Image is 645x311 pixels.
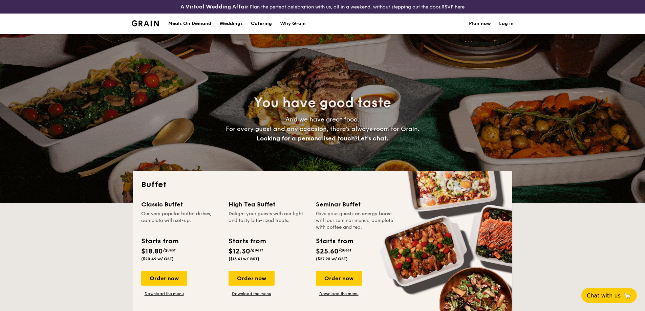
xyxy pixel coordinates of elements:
[141,200,220,209] div: Classic Buffet
[163,248,176,252] span: /guest
[339,248,351,252] span: /guest
[316,291,362,296] a: Download the menu
[276,14,310,34] a: Why Grain
[141,257,174,261] span: ($20.49 w/ GST)
[132,20,159,26] a: Logotype
[132,20,159,26] img: Grain
[229,200,308,209] div: High Tea Buffet
[316,236,353,246] div: Starts from
[247,14,276,34] a: Catering
[141,291,187,296] a: Download the menu
[229,247,250,256] span: $12.30
[229,271,275,286] div: Order now
[229,210,308,231] div: Delight your guests with our light and tasty bite-sized treats.
[587,292,621,299] span: Chat with us
[254,95,391,111] span: You have good taste
[168,14,211,34] div: Meals On Demand
[358,135,388,142] span: Let's chat.
[141,179,504,190] h2: Buffet
[219,14,243,34] div: Weddings
[141,247,163,256] span: $18.80
[229,236,265,246] div: Starts from
[316,210,395,231] div: Give your guests an energy boost with our seminar menus, complete with coffee and tea.
[257,135,358,142] span: Looking for a personalised touch?
[229,291,275,296] a: Download the menu
[469,14,491,34] a: Plan now
[229,257,259,261] span: ($13.41 w/ GST)
[280,14,306,34] div: Why Grain
[251,14,272,34] h1: Catering
[316,200,395,209] div: Seminar Buffet
[215,14,247,34] a: Weddings
[164,14,215,34] a: Meals On Demand
[226,116,420,142] span: And we have great food. For every guest and any occasion, there’s always room for Grain.
[141,271,187,286] div: Order now
[499,14,514,34] a: Log in
[316,257,348,261] span: ($27.90 w/ GST)
[250,248,263,252] span: /guest
[581,288,637,303] button: Chat with us🦙
[141,236,178,246] div: Starts from
[442,4,465,10] a: RSVP here
[180,3,249,11] h4: A Virtual Wedding Affair
[128,3,518,11] div: Plan the perfect celebration with us, all in a weekend, without stepping out the door.
[141,210,220,231] div: Our very popular buffet dishes, complete with set-up.
[316,271,362,286] div: Order now
[623,292,631,299] span: 🦙
[316,247,339,256] span: $25.60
